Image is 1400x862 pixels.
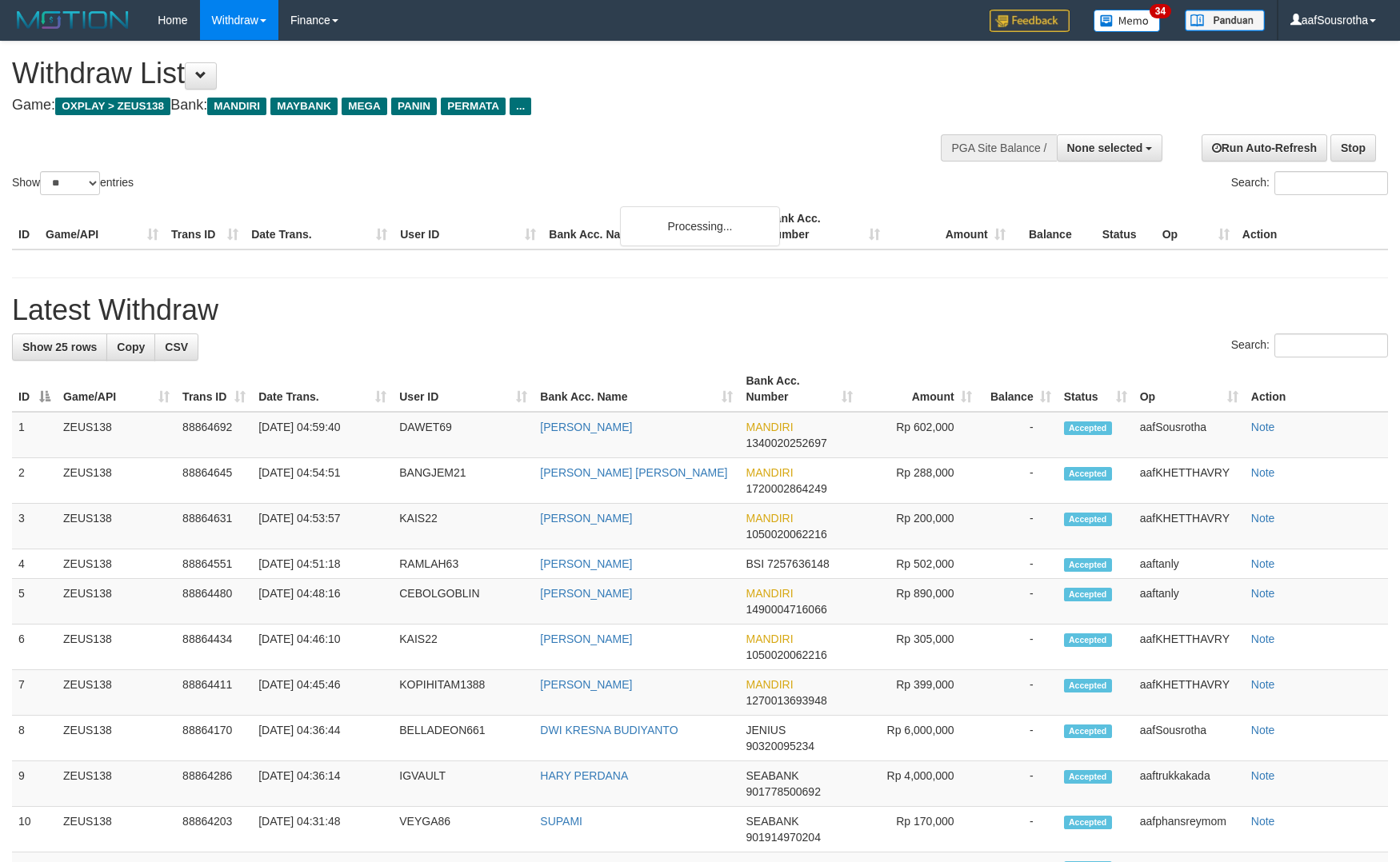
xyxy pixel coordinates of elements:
td: 88864434 [176,625,252,670]
a: [PERSON_NAME] [PERSON_NAME] [540,466,727,479]
div: Processing... [620,206,780,246]
td: 6 [12,625,57,670]
td: - [978,579,1058,625]
th: User ID: activate to sort column ascending [393,366,534,412]
td: aafKHETTHAVRY [1134,458,1245,504]
th: Status: activate to sort column ascending [1058,366,1134,412]
td: aaftrukkakada [1134,761,1245,807]
td: Rp 602,000 [859,412,978,458]
a: Note [1251,769,1275,782]
span: MANDIRI [746,587,793,600]
a: Note [1251,557,1275,570]
span: ... [510,98,531,115]
td: [DATE] 04:46:10 [252,625,393,670]
a: Note [1251,466,1275,479]
th: ID: activate to sort column descending [12,366,57,412]
td: ZEUS138 [57,458,176,504]
td: BANGJEM21 [393,458,534,504]
a: Copy [106,333,155,361]
select: Showentries [40,171,100,195]
th: Trans ID [165,204,245,249]
td: - [978,716,1058,761]
td: aafSousrotha [1134,412,1245,458]
input: Search: [1274,171,1388,195]
span: Copy 1340020252697 to clipboard [746,437,826,449]
span: Accepted [1064,679,1112,692]
td: [DATE] 04:36:14 [252,761,393,807]
td: Rp 4,000,000 [859,761,978,807]
th: Date Trans.: activate to sort column ascending [252,366,393,412]
td: KAIS22 [393,625,534,670]
span: MANDIRI [746,633,793,645]
td: aafKHETTHAVRY [1134,504,1245,549]
td: RAMLAH63 [393,549,534,579]
td: - [978,458,1058,504]
span: Accepted [1064,770,1112,784]
span: Accepted [1064,633,1112,647]
td: - [978,412,1058,458]
th: Bank Acc. Name: activate to sort column ascending [534,366,739,412]
span: Copy 1050020062216 to clipboard [746,648,826,661]
span: MANDIRI [746,421,793,433]
span: Accepted [1064,724,1112,738]
td: 88864286 [176,761,252,807]
a: Note [1251,678,1275,691]
span: Accepted [1064,513,1112,526]
span: Accepted [1064,816,1112,829]
th: Bank Acc. Number: activate to sort column ascending [739,366,858,412]
h4: Game: Bank: [12,98,918,114]
td: aaftanly [1134,579,1245,625]
span: Copy [117,341,145,353]
td: KOPIHITAM1388 [393,670,534,716]
td: 3 [12,504,57,549]
img: Button%20Memo.svg [1094,10,1161,32]
span: SEABANK [746,815,798,828]
td: ZEUS138 [57,412,176,458]
td: aafKHETTHAVRY [1134,670,1245,716]
span: Show 25 rows [22,341,97,353]
span: Copy 1270013693948 to clipboard [746,694,826,707]
td: ZEUS138 [57,716,176,761]
span: PERMATA [441,98,506,115]
span: SEABANK [746,769,798,782]
td: 88864411 [176,670,252,716]
span: BSI [746,557,764,570]
td: ZEUS138 [57,549,176,579]
td: - [978,807,1058,852]
td: 88864170 [176,716,252,761]
td: [DATE] 04:59:40 [252,412,393,458]
span: MANDIRI [746,512,793,525]
td: aafKHETTHAVRY [1134,625,1245,670]
td: Rp 200,000 [859,504,978,549]
span: PANIN [391,98,437,115]
td: 88864551 [176,549,252,579]
a: Run Auto-Refresh [1202,134,1327,162]
th: Op [1156,204,1236,249]
span: Copy 1490004716066 to clipboard [746,603,826,616]
a: Note [1251,512,1275,525]
td: CEBOLGOBLIN [393,579,534,625]
th: Amount: activate to sort column ascending [859,366,978,412]
td: aafphansreymom [1134,807,1245,852]
td: Rp 6,000,000 [859,716,978,761]
span: Accepted [1064,588,1112,601]
h1: Latest Withdraw [12,294,1388,326]
td: [DATE] 04:31:48 [252,807,393,852]
th: Game/API [39,204,165,249]
td: VEYGA86 [393,807,534,852]
a: Note [1251,587,1275,600]
a: HARY PERDANA [540,769,628,782]
td: ZEUS138 [57,761,176,807]
span: Copy 90320095234 to clipboard [746,740,814,752]
a: [PERSON_NAME] [540,587,632,600]
span: CSV [165,341,188,353]
td: 88864645 [176,458,252,504]
a: Show 25 rows [12,333,107,361]
td: 88864203 [176,807,252,852]
th: Balance [1012,204,1096,249]
th: Amount [886,204,1012,249]
span: Copy 901778500692 to clipboard [746,785,820,798]
td: 1 [12,412,57,458]
span: Accepted [1064,467,1112,481]
span: Copy 901914970204 to clipboard [746,831,820,844]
